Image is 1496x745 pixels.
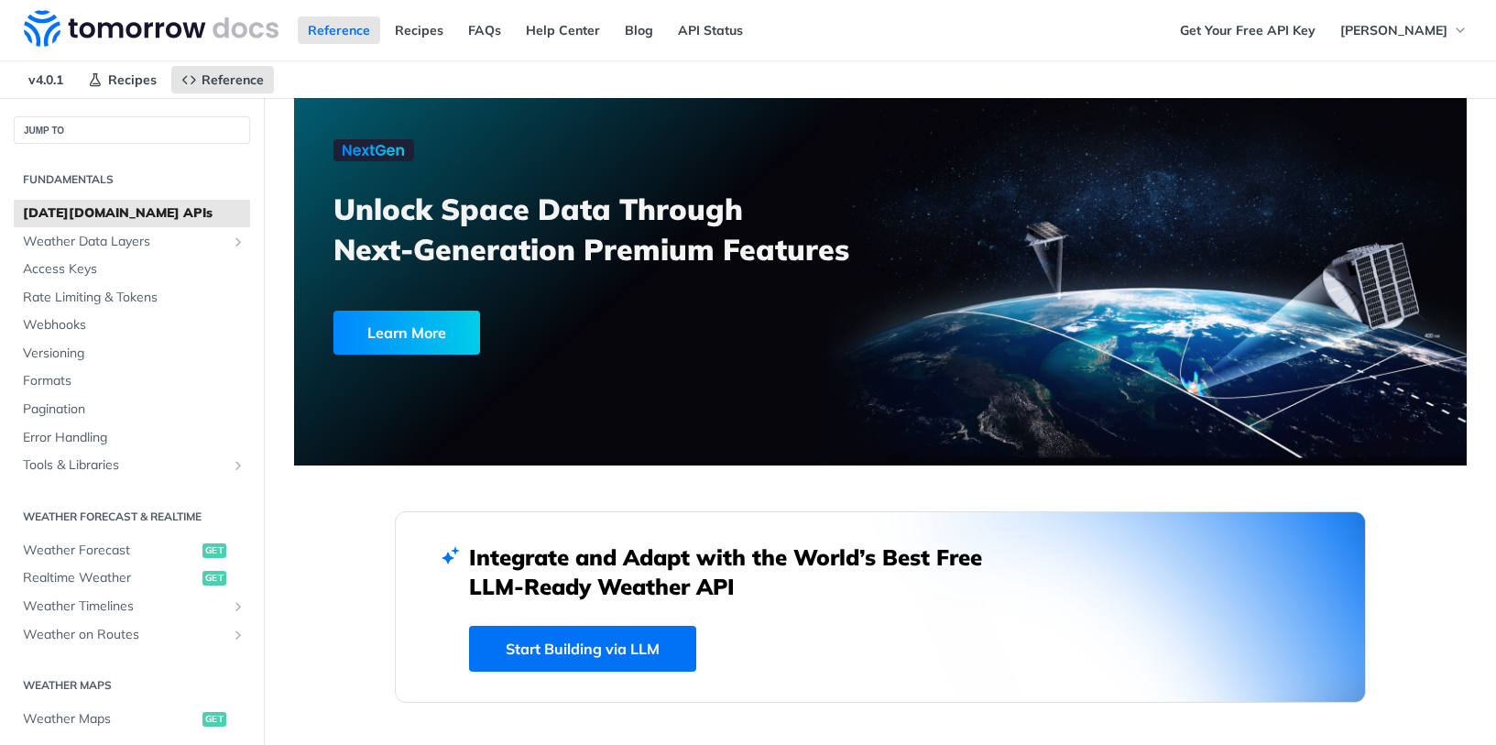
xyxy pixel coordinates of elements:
a: Formats [14,367,250,395]
a: Weather Mapsget [14,706,250,733]
button: Show subpages for Tools & Libraries [231,458,246,473]
a: Recipes [385,16,453,44]
span: Pagination [23,400,246,419]
h2: Weather Maps [14,677,250,694]
span: Tools & Libraries [23,456,226,475]
span: Realtime Weather [23,569,198,587]
span: get [202,543,226,558]
a: Pagination [14,396,250,423]
span: Error Handling [23,429,246,447]
span: Weather on Routes [23,626,226,644]
span: v4.0.1 [18,66,73,93]
a: Get Your Free API Key [1170,16,1326,44]
a: Recipes [78,66,167,93]
a: Tools & LibrariesShow subpages for Tools & Libraries [14,452,250,479]
h3: Unlock Space Data Through Next-Generation Premium Features [333,189,901,269]
a: Access Keys [14,256,250,283]
a: Help Center [516,16,610,44]
h2: Fundamentals [14,171,250,188]
a: Weather Data LayersShow subpages for Weather Data Layers [14,228,250,256]
span: Weather Timelines [23,597,226,616]
a: Webhooks [14,312,250,339]
span: Weather Maps [23,710,198,729]
a: API Status [668,16,753,44]
span: Access Keys [23,260,246,279]
a: Reference [298,16,380,44]
span: get [202,571,226,586]
a: [DATE][DOMAIN_NAME] APIs [14,200,250,227]
h2: Weather Forecast & realtime [14,509,250,525]
h2: Integrate and Adapt with the World’s Best Free LLM-Ready Weather API [469,542,1010,601]
button: JUMP TO [14,116,250,144]
span: [DATE][DOMAIN_NAME] APIs [23,204,246,223]
span: get [202,712,226,727]
a: Realtime Weatherget [14,564,250,592]
a: Learn More [333,311,787,355]
img: NextGen [333,139,414,161]
span: [PERSON_NAME] [1340,22,1447,38]
span: Rate Limiting & Tokens [23,289,246,307]
span: Reference [202,71,264,88]
a: Start Building via LLM [469,626,696,672]
button: Show subpages for Weather on Routes [231,628,246,642]
a: Weather Forecastget [14,537,250,564]
img: Tomorrow.io Weather API Docs [24,10,278,47]
span: Versioning [23,345,246,363]
span: Recipes [108,71,157,88]
a: Rate Limiting & Tokens [14,284,250,312]
a: Error Handling [14,424,250,452]
button: Show subpages for Weather Data Layers [231,235,246,249]
a: Weather on RoutesShow subpages for Weather on Routes [14,621,250,649]
a: Reference [171,66,274,93]
button: [PERSON_NAME] [1330,16,1478,44]
a: Versioning [14,340,250,367]
span: Weather Data Layers [23,233,226,251]
span: Formats [23,372,246,390]
a: FAQs [458,16,511,44]
a: Blog [615,16,663,44]
span: Weather Forecast [23,542,198,560]
div: Learn More [333,311,480,355]
span: Webhooks [23,316,246,334]
a: Weather TimelinesShow subpages for Weather Timelines [14,593,250,620]
button: Show subpages for Weather Timelines [231,599,246,614]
